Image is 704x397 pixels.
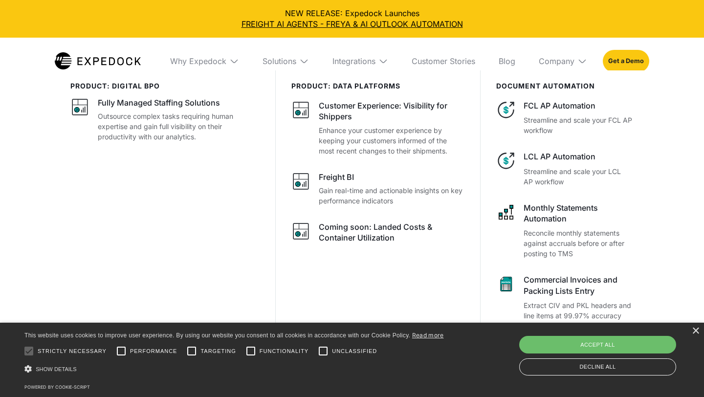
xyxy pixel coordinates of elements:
[325,38,396,85] div: Integrations
[8,19,696,29] a: FREIGHT AI AGENTS - FREYA & AI OUTLOOK AUTOMATION
[260,347,308,355] span: Functionality
[519,358,676,375] div: Decline all
[539,56,574,66] div: Company
[24,362,444,376] div: Show details
[70,97,260,142] a: Fully Managed Staffing SolutionsOutsource complex tasks requiring human expertise and gain full v...
[404,38,483,85] a: Customer Stories
[162,38,247,85] div: Why Expedock
[524,115,634,135] p: Streamline and scale your FCL AP workflow
[692,328,699,335] div: Close
[524,100,634,111] div: FCL AP Automation
[519,336,676,353] div: Accept all
[524,151,634,162] div: LCL AP Automation
[603,50,649,72] a: Get a Demo
[291,221,464,246] a: Coming soon: Landed Costs & Container Utilization
[332,347,377,355] span: Unclassified
[412,331,444,339] a: Read more
[170,56,226,66] div: Why Expedock
[255,38,317,85] div: Solutions
[319,172,354,182] div: Freight BI
[319,221,464,243] div: Coming soon: Landed Costs & Container Utilization
[496,100,634,135] a: FCL AP AutomationStreamline and scale your FCL AP workflow
[655,350,704,397] iframe: Chat Widget
[491,38,523,85] a: Blog
[319,100,464,122] div: Customer Experience: Visibility for Shippers
[130,347,177,355] span: Performance
[332,56,375,66] div: Integrations
[38,347,107,355] span: Strictly necessary
[496,202,634,259] a: Monthly Statements AutomationReconcile monthly statements against accruals before or after postin...
[98,111,260,142] p: Outsource complex tasks requiring human expertise and gain full visibility on their productivity ...
[291,100,464,156] a: Customer Experience: Visibility for ShippersEnhance your customer experience by keeping your cust...
[98,97,220,108] div: Fully Managed Staffing Solutions
[524,300,634,321] p: Extract CIV and PKL headers and line items at 99.97% accuracy
[531,38,595,85] div: Company
[291,82,464,90] div: PRODUCT: data platforms
[524,166,634,187] p: Streamline and scale your LCL AP workflow
[36,366,77,372] span: Show details
[263,56,296,66] div: Solutions
[496,151,634,186] a: LCL AP AutomationStreamline and scale your LCL AP workflow
[8,8,696,30] div: NEW RELEASE: Expedock Launches
[524,202,634,224] div: Monthly Statements Automation
[70,82,260,90] div: product: digital bpo
[319,185,464,206] p: Gain real-time and actionable insights on key performance indicators
[496,274,634,321] a: Commercial Invoices and Packing Lists EntryExtract CIV and PKL headers and line items at 99.97% a...
[24,332,410,339] span: This website uses cookies to improve user experience. By using our website you consent to all coo...
[319,125,464,156] p: Enhance your customer experience by keeping your customers informed of the most recent changes to...
[291,172,464,206] a: Freight BIGain real-time and actionable insights on key performance indicators
[24,384,90,390] a: Powered by cookie-script
[496,82,634,90] div: document automation
[200,347,236,355] span: Targeting
[524,228,634,259] p: Reconcile monthly statements against accruals before or after posting to TMS
[524,274,634,296] div: Commercial Invoices and Packing Lists Entry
